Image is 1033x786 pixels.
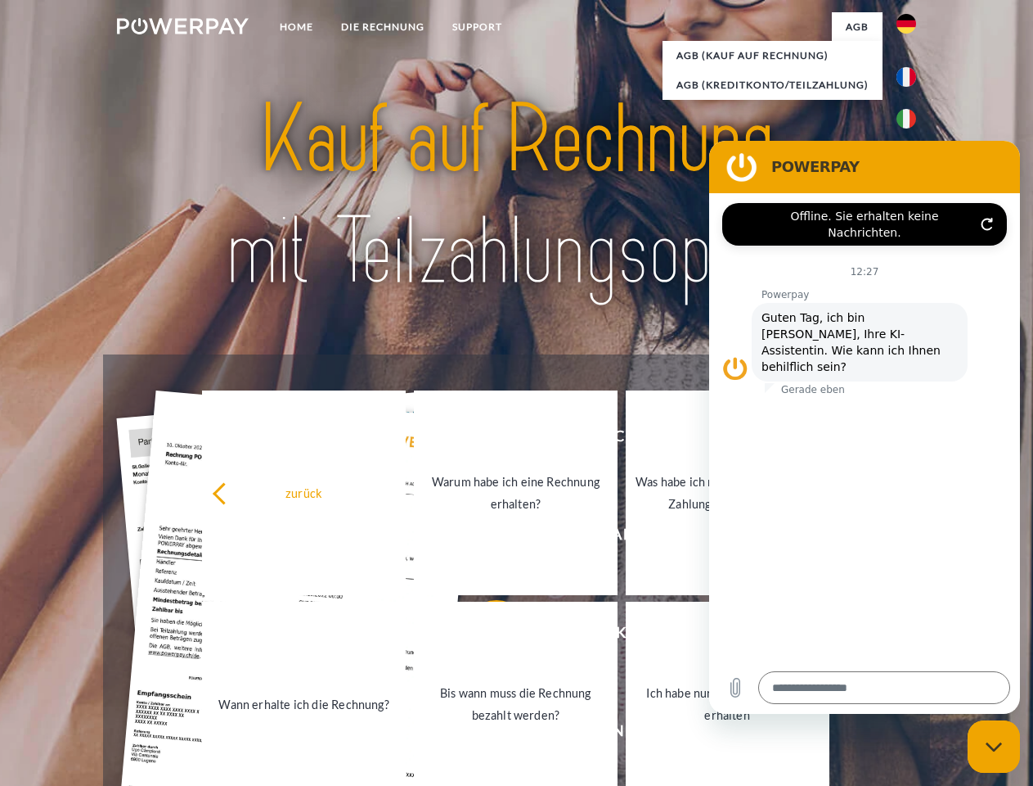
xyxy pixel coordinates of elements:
[424,471,608,515] div: Warum habe ich eine Rechnung erhalten?
[662,41,883,70] a: AGB (Kauf auf Rechnung)
[327,12,438,42] a: DIE RECHNUNG
[424,682,608,726] div: Bis wann muss die Rechnung bezahlt werden?
[832,12,883,42] a: agb
[626,391,829,595] a: Was habe ich noch offen, ist meine Zahlung eingegangen?
[636,471,820,515] div: Was habe ich noch offen, ist meine Zahlung eingegangen?
[709,141,1020,714] iframe: Messaging-Fenster
[212,481,396,504] div: zurück
[156,79,877,314] img: title-powerpay_de.svg
[212,693,396,715] div: Wann erhalte ich die Rechnung?
[662,70,883,100] a: AGB (Kreditkonto/Teilzahlung)
[636,682,820,726] div: Ich habe nur eine Teillieferung erhalten
[968,720,1020,773] iframe: Schaltfläche zum Öffnen des Messaging-Fensters; Konversation läuft
[117,18,249,34] img: logo-powerpay-white.svg
[896,14,916,34] img: de
[896,67,916,87] img: fr
[896,109,916,129] img: it
[266,12,327,42] a: Home
[438,12,516,42] a: SUPPORT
